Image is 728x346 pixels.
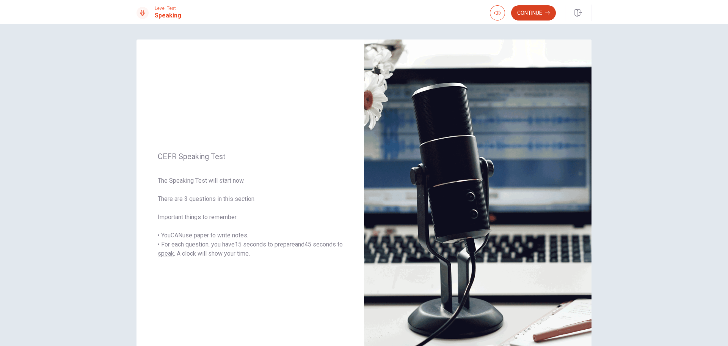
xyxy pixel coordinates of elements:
button: Continue [511,5,556,21]
span: Level Test [155,6,181,11]
span: CEFR Speaking Test [158,152,343,161]
h1: Speaking [155,11,181,20]
u: 15 seconds to prepare [235,241,295,248]
span: The Speaking Test will start now. There are 3 questions in this section. Important things to reme... [158,176,343,258]
u: CAN [171,232,182,239]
